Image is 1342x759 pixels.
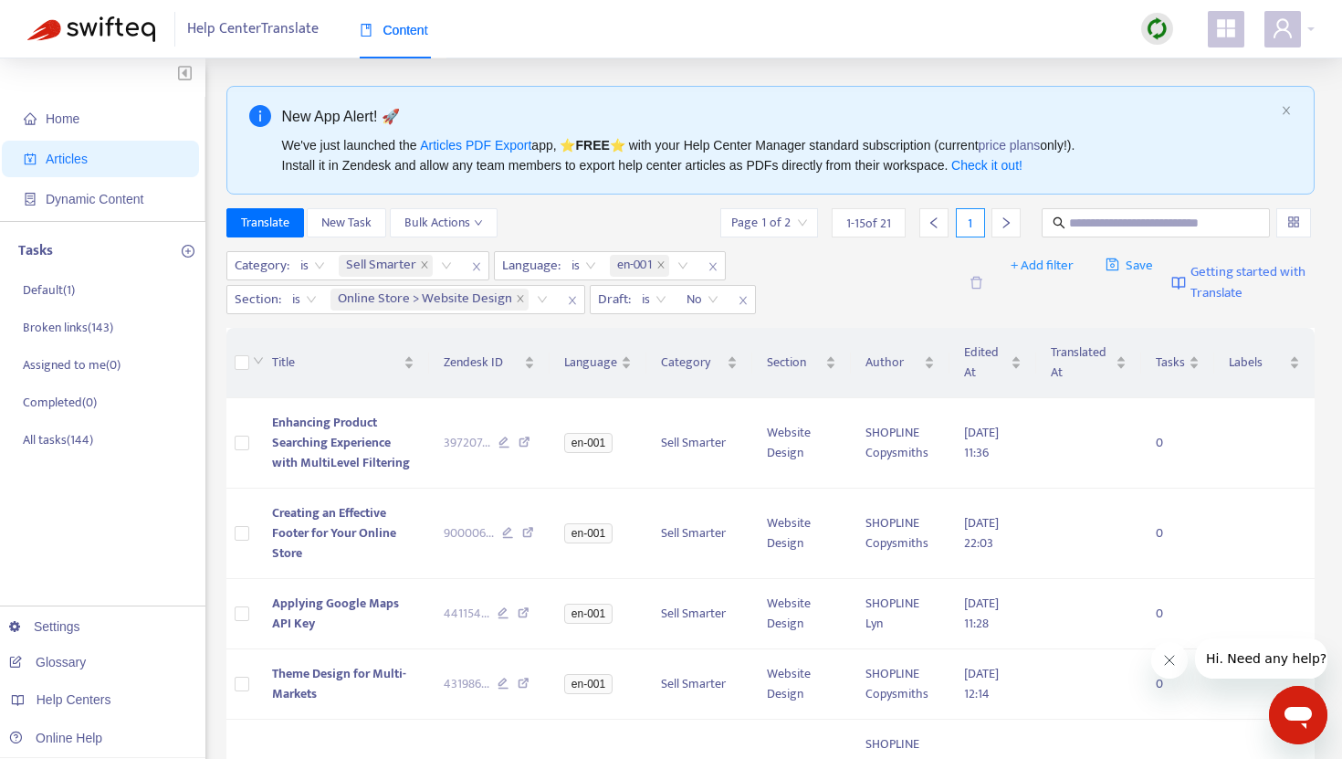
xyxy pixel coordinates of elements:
[964,663,999,704] span: [DATE] 12:14
[23,280,75,300] p: Default ( 1 )
[404,213,483,233] span: Bulk Actions
[9,655,86,669] a: Glossary
[575,138,609,153] b: FREE
[561,290,584,311] span: close
[1106,255,1154,277] span: Save
[661,353,724,373] span: Category
[964,593,999,634] span: [DATE] 11:28
[182,245,194,258] span: plus-circle
[282,135,1274,175] div: We've just launched the app, ⭐ ⭐️ with your Help Center Manager standard subscription (current on...
[321,213,372,233] span: New Task
[495,252,563,279] span: Language :
[591,286,634,313] span: Draft :
[27,16,155,42] img: Swifteq
[1151,642,1188,679] iframe: メッセージを閉じる
[444,604,489,624] span: 441154 ...
[420,138,531,153] a: Articles PDF Export
[951,158,1022,173] a: Check it out!
[346,255,416,277] span: Sell Smarter
[307,208,386,237] button: New Task
[272,502,396,564] span: Creating an Effective Footer for Your Online Store
[23,430,93,449] p: All tasks ( 144 )
[752,649,850,720] td: Website Design
[227,286,284,313] span: Section :
[646,328,753,398] th: Category
[226,208,304,237] button: Translate
[851,649,949,720] td: SHOPLINE Copysmiths
[24,112,37,125] span: home
[292,286,317,313] span: is
[1141,328,1214,398] th: Tasks
[360,24,372,37] span: book
[1092,251,1168,280] button: saveSave
[752,489,850,579] td: Website Design
[646,649,753,720] td: Sell Smarter
[272,593,399,634] span: Applying Google Maps API Key
[444,674,489,694] span: 431986 ...
[851,489,949,579] td: SHOPLINE Copysmiths
[282,105,1274,128] div: New App Alert! 🚀
[1106,258,1119,271] span: save
[24,153,37,165] span: account-book
[272,663,406,704] span: Theme Design for Multi-Markets
[24,193,37,206] span: container
[272,412,410,473] span: Enhancing Product Searching Experience with MultiLevel Filtering
[970,276,983,290] span: delete
[610,255,669,277] span: en-001
[564,604,613,624] span: en-001
[1053,216,1065,229] span: search
[846,214,891,233] span: 1 - 15 of 21
[1141,579,1214,649] td: 0
[444,433,490,453] span: 397207 ...
[1051,343,1112,383] span: Translated At
[272,353,400,373] span: Title
[23,393,97,412] p: Completed ( 0 )
[1281,105,1292,117] button: close
[646,579,753,649] td: Sell Smarter
[752,398,850,489] td: Website Design
[46,152,88,166] span: Articles
[1156,353,1185,373] span: Tasks
[253,355,264,366] span: down
[227,252,292,279] span: Category :
[865,353,920,373] span: Author
[300,252,325,279] span: is
[701,256,725,278] span: close
[1229,353,1285,373] span: Labels
[752,328,850,398] th: Section
[767,353,821,373] span: Section
[752,579,850,649] td: Website Design
[444,523,494,543] span: 900006 ...
[429,328,550,398] th: Zendesk ID
[550,328,646,398] th: Language
[646,489,753,579] td: Sell Smarter
[9,619,80,634] a: Settings
[956,208,985,237] div: 1
[564,523,613,543] span: en-001
[979,138,1041,153] a: price plans
[928,216,940,229] span: left
[1141,649,1214,720] td: 0
[646,398,753,489] td: Sell Smarter
[851,328,949,398] th: Author
[564,353,617,373] span: Language
[46,111,79,126] span: Home
[642,286,666,313] span: is
[1011,255,1074,277] span: + Add filter
[18,240,53,262] p: Tasks
[249,105,271,127] span: info-circle
[338,289,512,311] span: Online Store > Website Design
[37,692,111,707] span: Help Centers
[516,294,525,305] span: close
[420,260,429,271] span: close
[444,353,520,373] span: Zendesk ID
[1215,17,1237,39] span: appstore
[23,355,121,374] p: Assigned to me ( 0 )
[360,23,428,37] span: Content
[851,398,949,489] td: SHOPLINE Copysmiths
[1272,17,1294,39] span: user
[656,260,666,271] span: close
[1000,216,1012,229] span: right
[1141,489,1214,579] td: 0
